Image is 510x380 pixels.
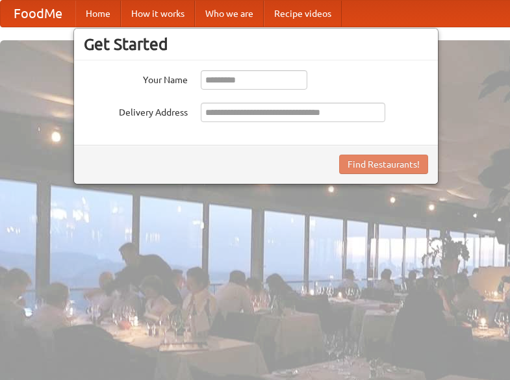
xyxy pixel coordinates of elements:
[84,34,428,54] h3: Get Started
[84,103,188,119] label: Delivery Address
[84,70,188,86] label: Your Name
[121,1,195,27] a: How it works
[75,1,121,27] a: Home
[1,1,75,27] a: FoodMe
[339,155,428,174] button: Find Restaurants!
[264,1,342,27] a: Recipe videos
[195,1,264,27] a: Who we are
